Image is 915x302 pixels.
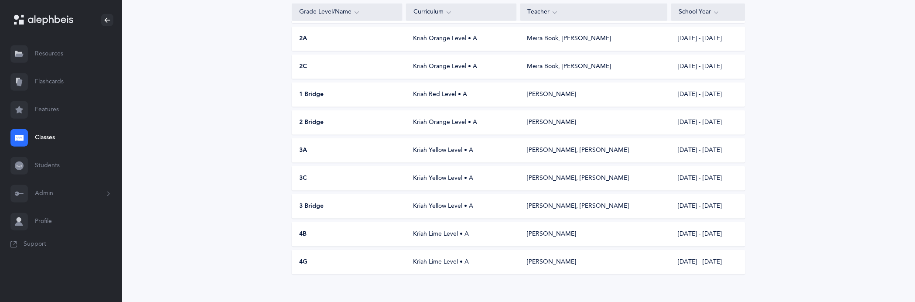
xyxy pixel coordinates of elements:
div: Kriah Lime Level • A [406,230,517,239]
span: 1 Bridge [299,90,324,99]
div: Meira Book, [PERSON_NAME] [527,34,611,43]
div: Kriah Red Level • A [406,90,517,99]
div: [DATE] - [DATE] [671,118,745,127]
div: Kriah Yellow Level • A [406,146,517,155]
div: [PERSON_NAME] [527,258,577,267]
div: Kriah Lime Level • A [406,258,517,267]
span: 4B [299,230,307,239]
div: [PERSON_NAME] [527,230,577,239]
span: Support [24,240,46,249]
span: 3 Bridge [299,202,324,211]
span: 2A [299,34,307,43]
div: [PERSON_NAME], [PERSON_NAME] [527,146,629,155]
div: [PERSON_NAME] [527,118,577,127]
div: [DATE] - [DATE] [671,90,745,99]
div: [DATE] - [DATE] [671,202,745,211]
div: Kriah Yellow Level • A [406,202,517,211]
div: [DATE] - [DATE] [671,34,745,43]
span: 2C [299,62,307,71]
div: [PERSON_NAME] [527,90,577,99]
div: [DATE] - [DATE] [671,146,745,155]
div: Teacher [528,7,660,17]
div: [PERSON_NAME], [PERSON_NAME] [527,174,629,183]
div: Kriah Orange Level • A [406,62,517,71]
div: [DATE] - [DATE] [671,174,745,183]
div: [DATE] - [DATE] [671,258,745,267]
div: Grade Level/Name [299,7,395,17]
div: [DATE] - [DATE] [671,62,745,71]
div: Meira Book, [PERSON_NAME] [527,62,611,71]
div: Kriah Orange Level • A [406,34,517,43]
div: Kriah Orange Level • A [406,118,517,127]
div: [PERSON_NAME], [PERSON_NAME] [527,202,629,211]
span: 3C [299,174,307,183]
div: [DATE] - [DATE] [671,230,745,239]
span: 3A [299,146,307,155]
div: School Year [679,7,738,17]
div: Curriculum [413,7,509,17]
span: 2 Bridge [299,118,324,127]
div: Kriah Yellow Level • A [406,174,517,183]
span: 4G [299,258,307,267]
